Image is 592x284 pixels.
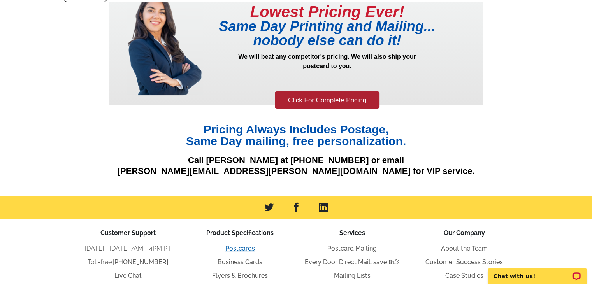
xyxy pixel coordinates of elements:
a: Customer Success Stories [425,258,503,266]
a: Business Cards [218,258,262,266]
h1: Same Day Printing and Mailing... nobody else can do it! [203,19,452,47]
li: [DATE] - [DATE] 7AM - 4PM PT [72,244,184,253]
p: Call [PERSON_NAME] at [PHONE_NUMBER] or email [PERSON_NAME][EMAIL_ADDRESS][PERSON_NAME][DOMAIN_NA... [109,155,483,177]
span: Services [339,229,365,237]
a: Click For Complete Pricing [275,91,379,109]
a: Mailing Lists [334,272,371,279]
a: About the Team [441,245,488,252]
p: We will beat any competitor's pricing. We will also ship your postcard to you. [203,52,452,90]
span: Customer Support [100,229,156,237]
a: Every Door Direct Mail: save 81% [305,258,400,266]
iframe: LiveChat chat widget [483,259,592,284]
a: [PHONE_NUMBER] [113,258,168,266]
a: Flyers & Brochures [212,272,268,279]
h1: Lowest Pricing Ever! [203,4,452,19]
span: Product Specifications [206,229,274,237]
a: Live Chat [114,272,142,279]
span: Our Company [444,229,485,237]
li: Toll-free: [72,258,184,267]
a: Postcard Mailing [327,245,377,252]
a: Case Studies [445,272,483,279]
h1: Pricing Always Includes Postage, Same Day mailing, free personalization. [109,124,483,147]
a: Postcards [225,245,255,252]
